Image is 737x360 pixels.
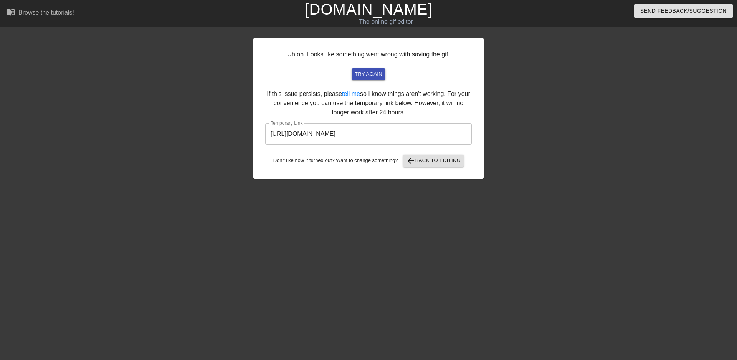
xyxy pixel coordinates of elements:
[253,38,484,179] div: Uh oh. Looks like something went wrong with saving the gif. If this issue persists, please so I k...
[352,68,385,80] button: try again
[250,17,522,26] div: The online gif editor
[406,156,415,165] span: arrow_back
[634,4,733,18] button: Send Feedback/Suggestion
[265,155,472,167] div: Don't like how it turned out? Want to change something?
[403,155,464,167] button: Back to Editing
[342,91,360,97] a: tell me
[6,7,74,19] a: Browse the tutorials!
[265,123,472,145] input: bare
[355,70,382,79] span: try again
[406,156,461,165] span: Back to Editing
[640,6,727,16] span: Send Feedback/Suggestion
[18,9,74,16] div: Browse the tutorials!
[304,1,432,18] a: [DOMAIN_NAME]
[6,7,15,17] span: menu_book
